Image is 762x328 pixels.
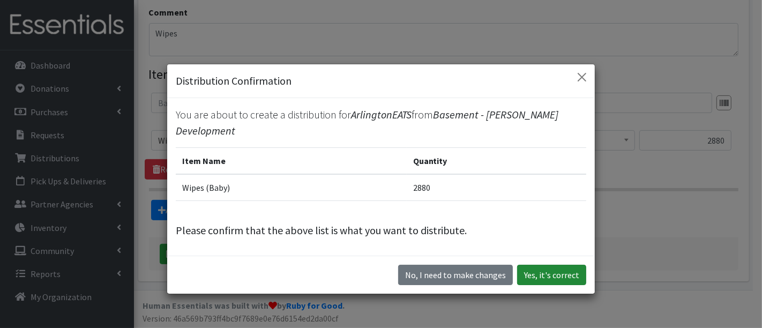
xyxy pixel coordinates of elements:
[176,148,407,175] th: Item Name
[517,265,586,285] button: Yes, it's correct
[176,222,586,238] p: Please confirm that the above list is what you want to distribute.
[407,148,586,175] th: Quantity
[176,73,292,89] h5: Distribution Confirmation
[176,107,586,139] p: You are about to create a distribution for from
[351,108,412,121] span: ArlingtonEATS
[176,174,407,201] td: Wipes (Baby)
[573,69,591,86] button: Close
[407,174,586,201] td: 2880
[398,265,513,285] button: No I need to make changes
